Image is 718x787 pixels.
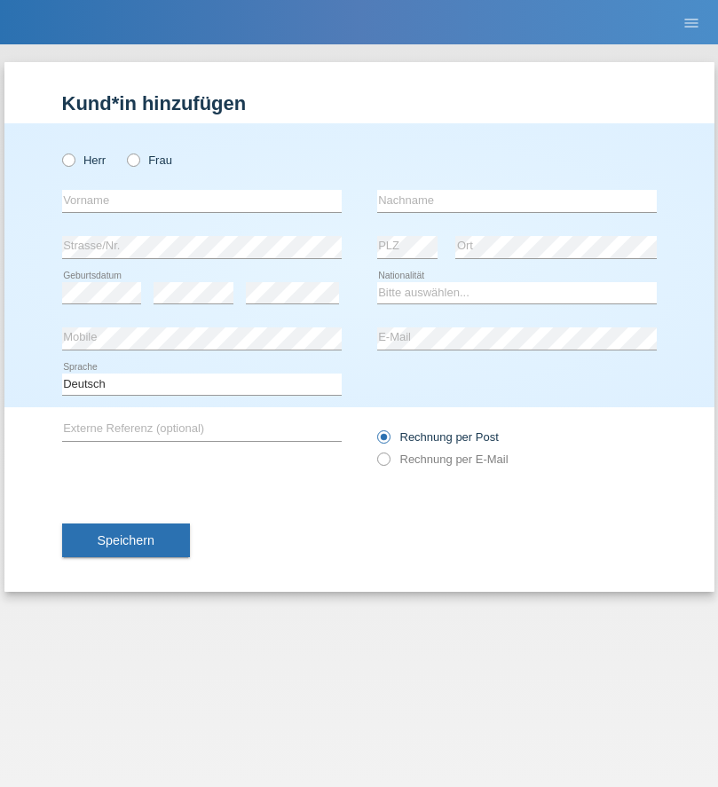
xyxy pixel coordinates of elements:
[377,430,499,444] label: Rechnung per Post
[377,430,389,453] input: Rechnung per Post
[127,153,138,165] input: Frau
[127,153,172,167] label: Frau
[682,14,700,32] i: menu
[62,153,74,165] input: Herr
[674,17,709,28] a: menu
[377,453,389,475] input: Rechnung per E-Mail
[62,153,107,167] label: Herr
[62,92,657,114] h1: Kund*in hinzufügen
[377,453,509,466] label: Rechnung per E-Mail
[62,523,190,557] button: Speichern
[98,533,154,547] span: Speichern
